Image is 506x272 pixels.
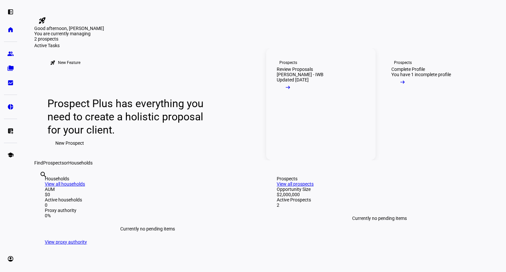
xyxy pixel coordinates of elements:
[34,36,100,42] div: 2 prospects
[45,218,250,239] div: Currently no pending items
[45,239,87,245] a: View proxy authority
[277,202,482,208] div: 2
[7,26,14,33] eth-mat-symbol: home
[45,192,250,197] div: $0
[7,152,14,158] eth-mat-symbol: school
[394,60,412,65] div: Prospects
[4,76,17,89] a: bid_landscape
[277,181,314,187] a: View all prospects
[45,202,250,208] div: 0
[277,77,309,82] div: Updated [DATE]
[285,84,291,91] mat-icon: arrow_right_alt
[7,128,14,134] eth-mat-symbol: list_alt_add
[266,48,376,160] a: ProspectsReview Proposals[PERSON_NAME] - IWBUpdated [DATE]
[277,72,323,77] div: [PERSON_NAME] - IWB
[279,60,297,65] div: Prospects
[391,72,451,77] div: You have 1 incomplete profile
[47,136,92,150] button: New Prospect
[277,192,482,197] div: $2,000,000
[4,100,17,113] a: pie_chart
[45,208,250,213] div: Proxy authority
[7,79,14,86] eth-mat-symbol: bid_landscape
[4,62,17,75] a: folder_copy
[7,50,14,57] eth-mat-symbol: group
[4,23,17,36] a: home
[38,16,46,24] mat-icon: rocket_launch
[391,67,425,72] div: Complete Profile
[58,60,80,65] div: New Feature
[7,65,14,72] eth-mat-symbol: folder_copy
[7,256,14,262] eth-mat-symbol: account_circle
[43,160,64,166] span: Prospects
[399,79,406,85] mat-icon: arrow_right_alt
[4,47,17,60] a: group
[34,160,493,166] div: Find or
[34,43,493,48] div: Active Tasks
[381,48,490,160] a: ProspectsComplete ProfileYou have 1 incomplete profile
[40,180,41,188] input: Enter name of prospect or household
[277,187,482,192] div: Opportunity Size
[7,9,14,15] eth-mat-symbol: left_panel_open
[45,181,85,187] a: View all households
[45,176,250,181] div: Households
[277,67,313,72] div: Review Proposals
[277,176,482,181] div: Prospects
[45,213,250,218] div: 0%
[45,187,250,192] div: AUM
[68,160,93,166] span: Households
[45,197,250,202] div: Active households
[50,60,55,65] mat-icon: rocket_launch
[277,197,482,202] div: Active Prospects
[47,97,210,136] div: Prospect Plus has everything you need to create a holistic proposal for your client.
[277,208,482,229] div: Currently no pending items
[34,26,493,31] div: Good afternoon, [PERSON_NAME]
[55,136,84,150] span: New Prospect
[34,31,91,36] span: You are currently managing
[40,171,47,179] mat-icon: search
[7,104,14,110] eth-mat-symbol: pie_chart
